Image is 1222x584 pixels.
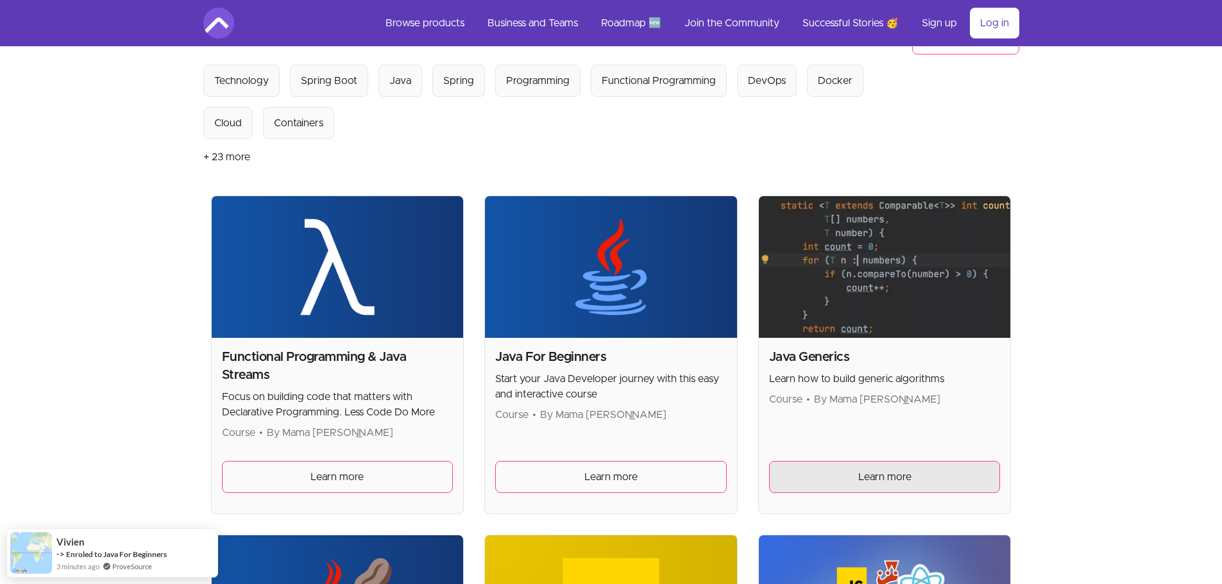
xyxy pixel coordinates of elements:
[858,469,912,485] span: Learn more
[769,348,1001,366] h2: Java Generics
[602,73,716,88] div: Functional Programming
[10,532,52,574] img: provesource social proof notification image
[203,139,250,175] button: + 23 more
[759,196,1011,338] img: Product image for Java Generics
[495,371,727,402] p: Start your Java Developer journey with this easy and interactive course
[769,394,802,405] span: Course
[584,469,638,485] span: Learn more
[674,8,790,38] a: Join the Community
[769,461,1001,493] a: Learn more
[274,115,323,131] div: Containers
[912,8,967,38] a: Sign up
[769,371,1001,387] p: Learn how to build generic algorithms
[495,410,529,420] span: Course
[375,8,1019,38] nav: Main
[56,549,65,559] span: ->
[818,73,853,88] div: Docker
[222,461,454,493] a: Learn more
[540,410,666,420] span: By Mama [PERSON_NAME]
[56,537,85,547] span: Vivien
[222,348,454,384] h2: Functional Programming & Java Streams
[214,115,242,131] div: Cloud
[477,8,588,38] a: Business and Teams
[443,73,474,88] div: Spring
[222,389,454,420] p: Focus on building code that matters with Declarative Programming. Less Code Do More
[56,561,99,572] span: 3 minutes ago
[814,394,940,405] span: By Mama [PERSON_NAME]
[506,73,570,88] div: Programming
[310,469,364,485] span: Learn more
[301,73,357,88] div: Spring Boot
[532,410,536,420] span: •
[748,73,786,88] div: DevOps
[495,461,727,493] a: Learn more
[485,196,737,338] img: Product image for Java For Beginners
[375,8,475,38] a: Browse products
[112,561,152,572] a: ProveSource
[259,428,263,438] span: •
[214,73,269,88] div: Technology
[66,549,167,559] a: Enroled to Java For Beginners
[970,8,1019,38] a: Log in
[389,73,411,88] div: Java
[792,8,909,38] a: Successful Stories 🥳
[203,8,234,38] img: Amigoscode logo
[212,196,464,338] img: Product image for Functional Programming & Java Streams
[222,428,255,438] span: Course
[267,428,393,438] span: By Mama [PERSON_NAME]
[591,8,672,38] a: Roadmap 🆕
[806,394,810,405] span: •
[495,348,727,366] h2: Java For Beginners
